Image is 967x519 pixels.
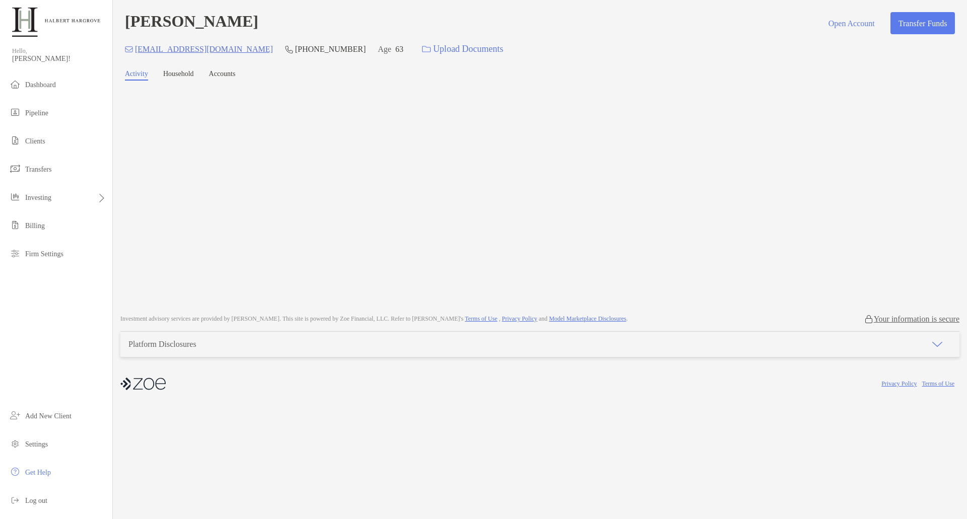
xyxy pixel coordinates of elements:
[465,315,497,322] a: Terms of Use
[25,412,72,420] span: Add New Client
[120,373,166,395] img: company logo
[125,70,148,81] a: Activity
[25,166,51,173] span: Transfers
[9,134,21,146] img: clients icon
[422,46,431,53] img: button icon
[549,315,626,322] a: Model Marketplace Disclosures
[295,43,366,55] p: [PHONE_NUMBER]
[209,70,236,81] a: Accounts
[820,12,882,34] button: Open Account
[128,340,196,349] div: Platform Disclosures
[25,497,47,504] span: Log out
[285,45,293,53] img: Phone Icon
[25,137,45,145] span: Clients
[25,469,51,476] span: Get Help
[125,46,133,52] img: Email Icon
[135,43,273,55] p: [EMAIL_ADDRESS][DOMAIN_NAME]
[9,219,21,231] img: billing icon
[378,43,391,55] p: Age
[9,494,21,506] img: logout icon
[9,409,21,421] img: add_new_client icon
[25,250,63,258] span: Firm Settings
[12,4,100,40] img: Zoe Logo
[9,191,21,203] img: investing icon
[125,12,258,34] h4: [PERSON_NAME]
[12,55,106,63] span: [PERSON_NAME]!
[922,380,954,387] a: Terms of Use
[9,78,21,90] img: dashboard icon
[9,163,21,175] img: transfers icon
[120,315,628,323] p: Investment advisory services are provided by [PERSON_NAME] . This site is powered by Zoe Financia...
[9,106,21,118] img: pipeline icon
[502,315,537,322] a: Privacy Policy
[25,440,48,448] span: Settings
[25,194,51,201] span: Investing
[9,437,21,450] img: settings icon
[25,109,48,117] span: Pipeline
[9,466,21,478] img: get-help icon
[874,314,959,324] p: Your information is secure
[9,247,21,259] img: firm-settings icon
[163,70,194,81] a: Household
[881,380,917,387] a: Privacy Policy
[25,222,45,230] span: Billing
[395,43,403,55] p: 63
[931,338,943,350] img: icon arrow
[416,38,510,60] a: Upload Documents
[890,12,955,34] button: Transfer Funds
[25,81,56,89] span: Dashboard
